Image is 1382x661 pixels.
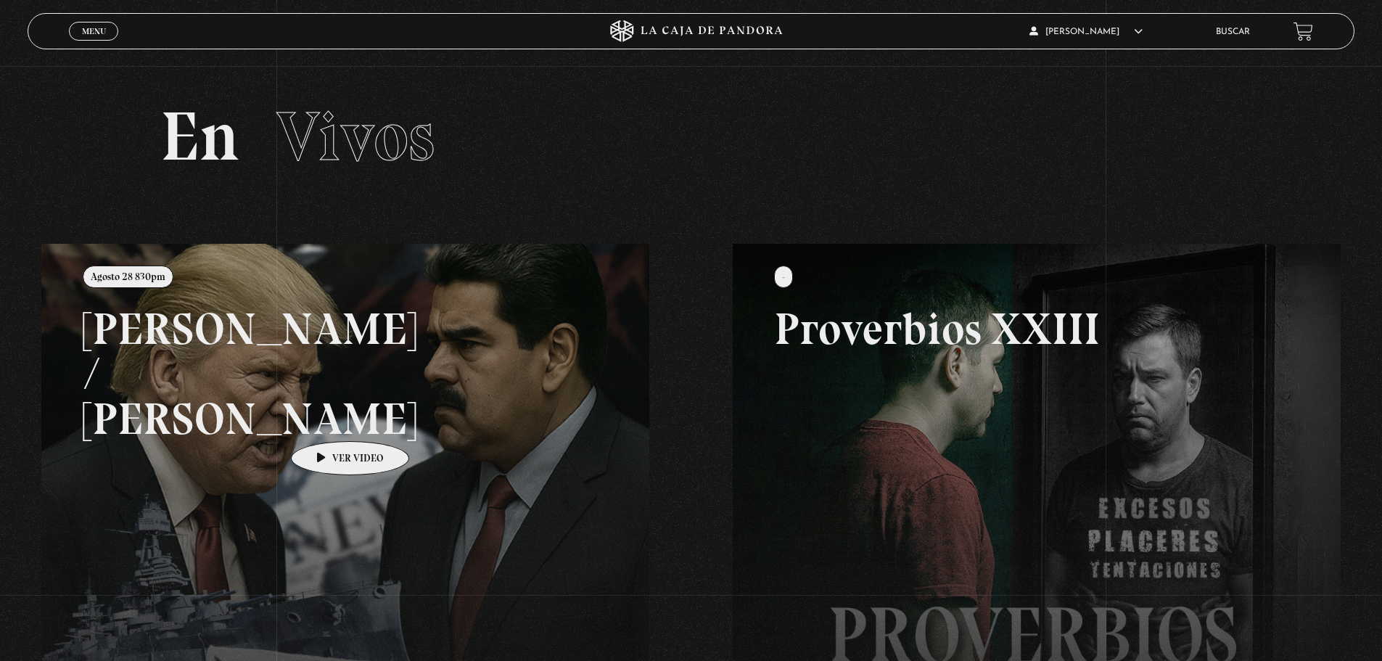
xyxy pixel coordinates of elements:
h2: En [160,102,1222,171]
span: Vivos [276,95,435,178]
span: Menu [82,27,106,36]
a: View your shopping cart [1293,22,1313,41]
span: Cerrar [77,39,111,49]
a: Buscar [1216,28,1250,36]
span: [PERSON_NAME] [1029,28,1143,36]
